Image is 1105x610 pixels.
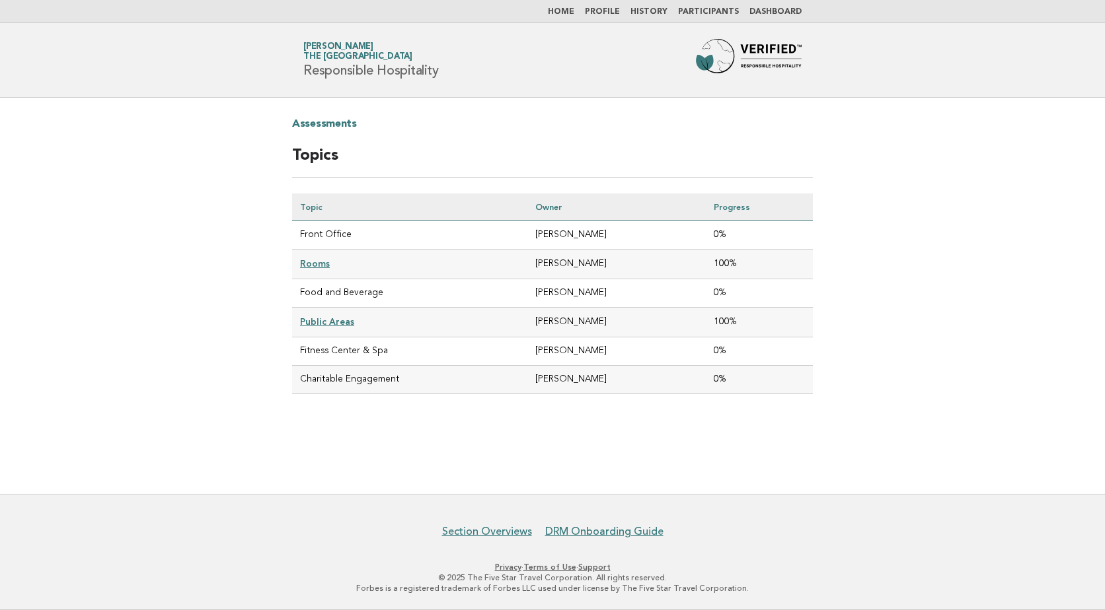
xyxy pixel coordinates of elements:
h2: Topics [292,145,813,178]
td: 100% [706,250,813,279]
td: 0% [706,221,813,250]
a: Assessments [292,114,357,135]
p: © 2025 The Five Star Travel Corporation. All rights reserved. [148,572,957,583]
a: [PERSON_NAME]The [GEOGRAPHIC_DATA] [303,42,412,61]
td: 100% [706,308,813,337]
a: Participants [678,8,739,16]
a: Support [578,562,611,572]
a: Dashboard [749,8,802,16]
h1: Responsible Hospitality [303,43,438,77]
td: Fitness Center & Spa [292,337,527,366]
th: Progress [706,193,813,221]
a: Rooms [300,258,330,269]
td: 0% [706,366,813,394]
td: [PERSON_NAME] [527,279,706,308]
td: Food and Beverage [292,279,527,308]
a: Profile [585,8,620,16]
td: 0% [706,337,813,366]
a: Privacy [495,562,521,572]
td: [PERSON_NAME] [527,221,706,250]
span: The [GEOGRAPHIC_DATA] [303,53,412,61]
a: Home [548,8,574,16]
th: Owner [527,193,706,221]
p: Forbes is a registered trademark of Forbes LLC used under license by The Five Star Travel Corpora... [148,583,957,593]
th: Topic [292,193,527,221]
td: [PERSON_NAME] [527,308,706,337]
p: · · [148,562,957,572]
td: [PERSON_NAME] [527,337,706,366]
td: Front Office [292,221,527,250]
td: [PERSON_NAME] [527,366,706,394]
td: [PERSON_NAME] [527,250,706,279]
a: Public Areas [300,316,354,327]
a: DRM Onboarding Guide [545,525,664,538]
td: 0% [706,279,813,308]
a: Section Overviews [442,525,532,538]
a: History [630,8,667,16]
td: Charitable Engagement [292,366,527,394]
img: Forbes Travel Guide [696,39,802,81]
a: Terms of Use [523,562,576,572]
